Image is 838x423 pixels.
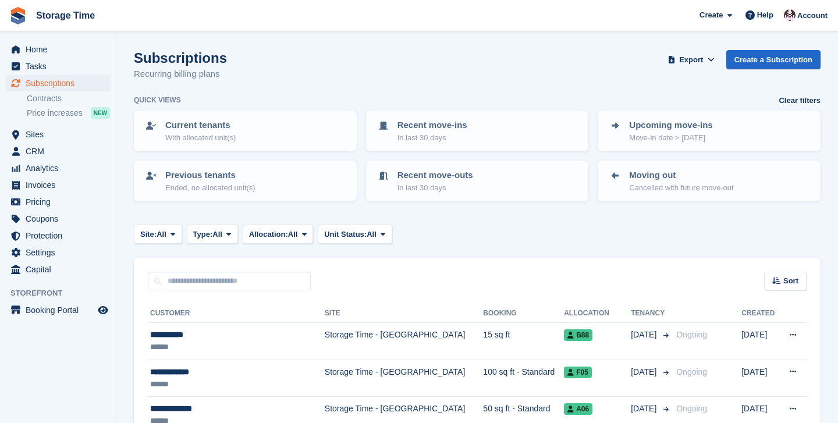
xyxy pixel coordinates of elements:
a: Moving out Cancelled with future move-out [599,162,819,200]
a: menu [6,75,110,91]
span: CRM [26,143,95,159]
span: B88 [564,329,592,341]
span: Ongoing [676,367,707,376]
p: Recent move-ins [397,119,467,132]
span: Price increases [27,108,83,119]
span: Home [26,41,95,58]
span: Coupons [26,211,95,227]
a: Recent move-ins In last 30 days [367,112,588,150]
span: A06 [564,403,592,415]
a: menu [6,177,110,193]
a: Upcoming move-ins Move-in date > [DATE] [599,112,819,150]
td: 100 sq ft - Standard [483,360,564,397]
span: Ongoing [676,330,707,339]
p: Moving out [629,169,733,182]
p: Current tenants [165,119,236,132]
td: Storage Time - [GEOGRAPHIC_DATA] [325,323,484,360]
p: In last 30 days [397,132,467,144]
span: Analytics [26,160,95,176]
a: Contracts [27,93,110,104]
span: Pricing [26,194,95,210]
a: menu [6,41,110,58]
span: All [288,229,298,240]
span: Site: [140,229,157,240]
p: Recent move-outs [397,169,473,182]
a: Recent move-outs In last 30 days [367,162,588,200]
a: Price increases NEW [27,106,110,119]
span: F05 [564,367,592,378]
th: Customer [148,304,325,323]
img: Saeed [784,9,796,21]
span: [DATE] [631,366,659,378]
span: All [212,229,222,240]
span: Account [797,10,828,22]
a: menu [6,58,110,74]
button: Export [666,50,717,69]
img: stora-icon-8386f47178a22dfd0bd8f6a31ec36ba5ce8667c1dd55bd0f319d3a0aa187defe.svg [9,7,27,24]
span: Invoices [26,177,95,193]
a: Storage Time [31,6,100,25]
span: [DATE] [631,403,659,415]
span: Subscriptions [26,75,95,91]
p: Recurring billing plans [134,67,227,81]
button: Allocation: All [243,225,314,244]
p: Upcoming move-ins [629,119,712,132]
span: Booking Portal [26,302,95,318]
th: Created [741,304,779,323]
span: Tasks [26,58,95,74]
a: menu [6,261,110,278]
p: Move-in date > [DATE] [629,132,712,144]
button: Site: All [134,225,182,244]
a: menu [6,228,110,244]
span: Type: [193,229,213,240]
p: Cancelled with future move-out [629,182,733,194]
span: Help [757,9,773,21]
span: Allocation: [249,229,288,240]
span: Settings [26,244,95,261]
a: menu [6,302,110,318]
span: Storefront [10,287,116,299]
a: Previous tenants Ended, no allocated unit(s) [135,162,356,200]
div: NEW [91,107,110,119]
a: Clear filters [779,95,821,106]
a: menu [6,126,110,143]
h1: Subscriptions [134,50,227,66]
a: menu [6,160,110,176]
td: [DATE] [741,323,779,360]
a: menu [6,194,110,210]
th: Site [325,304,484,323]
a: Current tenants With allocated unit(s) [135,112,356,150]
a: menu [6,143,110,159]
a: menu [6,244,110,261]
td: 15 sq ft [483,323,564,360]
span: Export [679,54,703,66]
p: Previous tenants [165,169,255,182]
a: Create a Subscription [726,50,821,69]
button: Unit Status: All [318,225,392,244]
span: Unit Status: [324,229,367,240]
span: Ongoing [676,404,707,413]
th: Booking [483,304,564,323]
button: Type: All [187,225,238,244]
a: Preview store [96,303,110,317]
th: Allocation [564,304,631,323]
a: menu [6,211,110,227]
span: All [367,229,377,240]
span: All [157,229,166,240]
span: Capital [26,261,95,278]
p: Ended, no allocated unit(s) [165,182,255,194]
h6: Quick views [134,95,181,105]
p: In last 30 days [397,182,473,194]
td: Storage Time - [GEOGRAPHIC_DATA] [325,360,484,397]
span: [DATE] [631,329,659,341]
span: Sort [783,275,798,287]
p: With allocated unit(s) [165,132,236,144]
th: Tenancy [631,304,672,323]
td: [DATE] [741,360,779,397]
span: Create [699,9,723,21]
span: Sites [26,126,95,143]
span: Protection [26,228,95,244]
